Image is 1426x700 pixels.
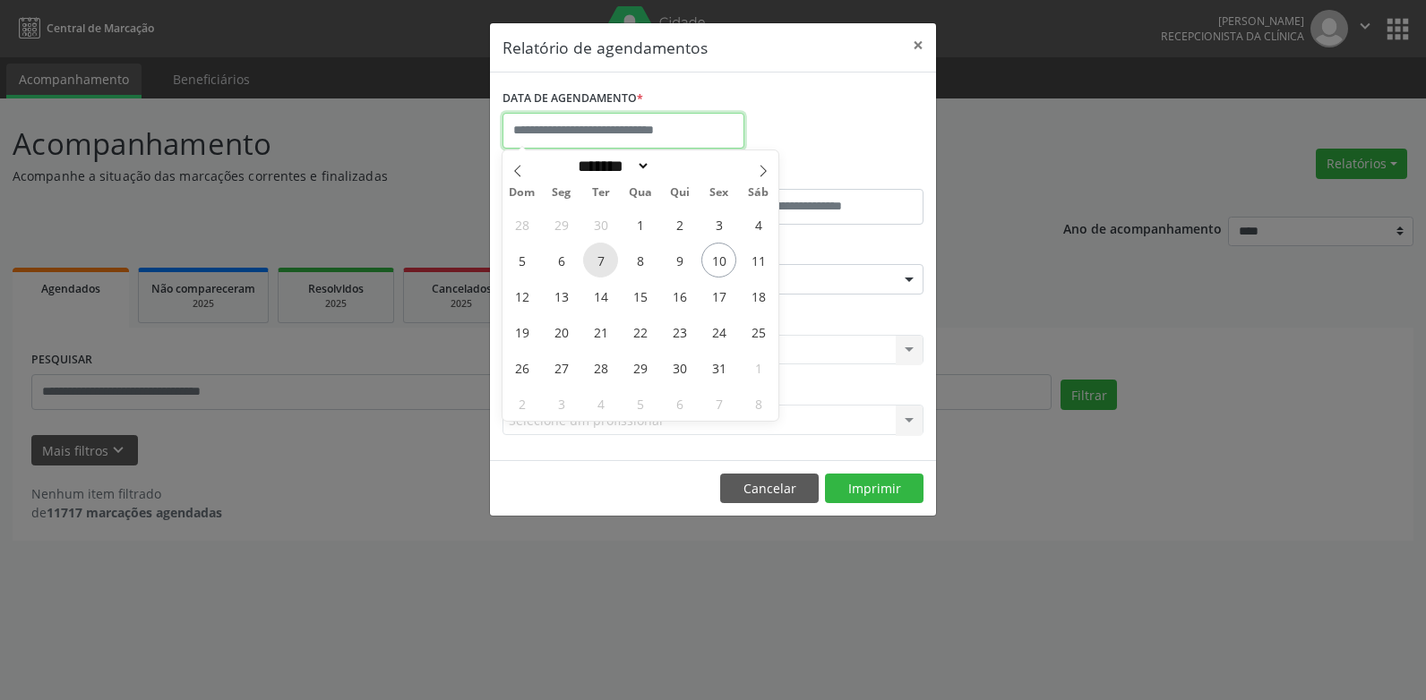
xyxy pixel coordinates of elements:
select: Month [571,157,650,175]
button: Cancelar [720,474,819,504]
span: Outubro 11, 2025 [741,243,776,277]
span: Setembro 28, 2025 [504,207,539,242]
span: Outubro 2, 2025 [662,207,697,242]
span: Outubro 20, 2025 [544,314,579,349]
span: Sáb [739,187,778,199]
label: DATA DE AGENDAMENTO [503,85,643,113]
span: Dom [503,187,542,199]
span: Ter [581,187,621,199]
button: Imprimir [825,474,923,504]
span: Outubro 21, 2025 [583,314,618,349]
span: Novembro 2, 2025 [504,386,539,421]
span: Outubro 15, 2025 [623,278,657,313]
span: Outubro 18, 2025 [741,278,776,313]
span: Outubro 29, 2025 [623,350,657,385]
button: Close [900,23,936,67]
span: Qua [621,187,660,199]
h5: Relatório de agendamentos [503,36,708,59]
span: Qui [660,187,700,199]
span: Outubro 22, 2025 [623,314,657,349]
span: Seg [542,187,581,199]
span: Novembro 6, 2025 [662,386,697,421]
span: Outubro 25, 2025 [741,314,776,349]
span: Outubro 12, 2025 [504,278,539,313]
span: Novembro 8, 2025 [741,386,776,421]
span: Outubro 6, 2025 [544,243,579,277]
label: ATÉ [717,161,923,189]
span: Novembro 5, 2025 [623,386,657,421]
span: Outubro 23, 2025 [662,314,697,349]
span: Outubro 7, 2025 [583,243,618,277]
span: Outubro 10, 2025 [701,243,736,277]
input: Year [650,157,709,175]
span: Sex [700,187,739,199]
span: Outubro 30, 2025 [662,350,697,385]
span: Outubro 9, 2025 [662,243,697,277]
span: Outubro 24, 2025 [701,314,736,349]
span: Outubro 3, 2025 [701,207,736,242]
span: Setembro 29, 2025 [544,207,579,242]
span: Novembro 1, 2025 [741,350,776,385]
span: Outubro 14, 2025 [583,278,618,313]
span: Outubro 5, 2025 [504,243,539,277]
span: Outubro 28, 2025 [583,350,618,385]
span: Outubro 1, 2025 [623,207,657,242]
span: Setembro 30, 2025 [583,207,618,242]
span: Outubro 19, 2025 [504,314,539,349]
span: Outubro 16, 2025 [662,278,697,313]
span: Novembro 7, 2025 [701,386,736,421]
span: Novembro 4, 2025 [583,386,618,421]
span: Outubro 4, 2025 [741,207,776,242]
span: Outubro 13, 2025 [544,278,579,313]
span: Outubro 26, 2025 [504,350,539,385]
span: Outubro 8, 2025 [623,243,657,277]
span: Outubro 27, 2025 [544,350,579,385]
span: Outubro 31, 2025 [701,350,736,385]
span: Outubro 17, 2025 [701,278,736,313]
span: Novembro 3, 2025 [544,386,579,421]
